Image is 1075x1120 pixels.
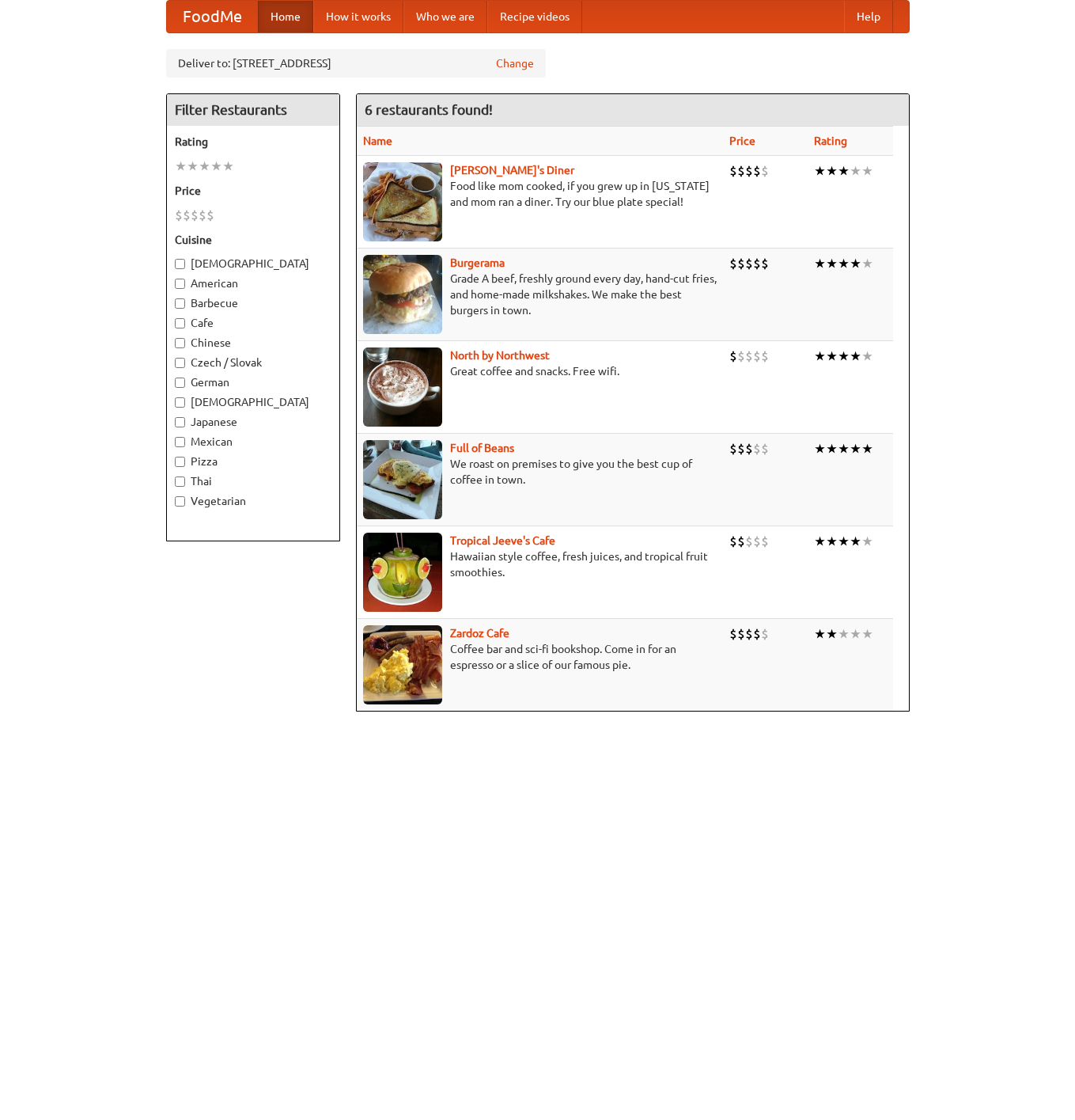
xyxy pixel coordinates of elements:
[761,255,769,272] li: $
[753,625,761,643] li: $
[363,271,717,318] p: Grade A beef, freshly ground every day, hand-cut fries, and home-made milkshakes. We make the bes...
[745,162,753,180] li: $
[175,338,185,348] input: Chinese
[363,255,442,334] img: burgerama.jpg
[450,534,555,547] a: Tropical Jeeve's Cafe
[745,440,753,457] li: $
[753,162,761,180] li: $
[729,440,737,457] li: $
[258,1,313,32] a: Home
[199,207,206,224] li: $
[191,207,199,224] li: $
[175,397,185,408] input: [DEMOGRAPHIC_DATA]
[745,347,753,365] li: $
[761,347,769,365] li: $
[175,183,331,199] h5: Price
[210,158,222,175] li: ★
[826,255,838,272] li: ★
[167,1,258,32] a: FoodMe
[363,549,717,580] p: Hawaiian style coffee, fresh juices, and tropical fruit smoothies.
[496,55,534,71] a: Change
[175,473,331,489] label: Thai
[761,625,769,643] li: $
[838,533,850,550] li: ★
[363,456,717,488] p: We roast on premises to give you the best cup of coffee in town.
[363,641,717,673] p: Coffee bar and sci-fi bookshop. Come in for an espresso or a slice of our famous pie.
[187,158,199,175] li: ★
[175,298,185,309] input: Barbecue
[850,533,861,550] li: ★
[175,378,185,388] input: German
[838,440,850,457] li: ★
[175,394,331,410] label: [DEMOGRAPHIC_DATA]
[814,135,847,147] a: Rating
[737,533,745,550] li: $
[814,162,826,180] li: ★
[363,178,717,210] p: Food like mom cooked, if you grew up in [US_STATE] and mom ran a diner. Try our blue plate special!
[175,158,187,175] li: ★
[745,625,753,643] li: $
[450,164,574,177] a: [PERSON_NAME]'s Diner
[166,49,546,78] div: Deliver to: [STREET_ADDRESS]
[838,162,850,180] li: ★
[175,318,185,328] input: Cafe
[814,533,826,550] li: ★
[363,347,442,427] img: north.jpg
[850,255,861,272] li: ★
[745,255,753,272] li: $
[850,625,861,643] li: ★
[175,374,331,390] label: German
[826,533,838,550] li: ★
[761,533,769,550] li: $
[363,135,392,147] a: Name
[487,1,582,32] a: Recipe videos
[167,94,339,126] h4: Filter Restaurants
[175,457,185,467] input: Pizza
[363,625,442,704] img: zardoz.jpg
[175,476,185,487] input: Thai
[175,295,331,311] label: Barbecue
[450,442,514,454] a: Full of Beans
[363,533,442,612] img: jeeves.jpg
[814,255,826,272] li: ★
[753,255,761,272] li: $
[729,533,737,550] li: $
[838,625,850,643] li: ★
[753,440,761,457] li: $
[850,347,861,365] li: ★
[826,440,838,457] li: ★
[861,440,873,457] li: ★
[861,533,873,550] li: ★
[175,134,331,150] h5: Rating
[737,440,745,457] li: $
[175,315,331,331] label: Cafe
[365,102,493,117] ng-pluralize: 6 restaurants found!
[175,275,331,291] label: American
[729,135,755,147] a: Price
[222,158,234,175] li: ★
[861,255,873,272] li: ★
[844,1,893,32] a: Help
[175,437,185,447] input: Mexican
[729,347,737,365] li: $
[450,256,505,269] a: Burgerama
[450,349,550,362] a: North by Northwest
[814,625,826,643] li: ★
[737,255,745,272] li: $
[363,363,717,379] p: Great coffee and snacks. Free wifi.
[363,440,442,519] img: beans.jpg
[814,440,826,457] li: ★
[737,162,745,180] li: $
[175,259,185,269] input: [DEMOGRAPHIC_DATA]
[826,625,838,643] li: ★
[850,440,861,457] li: ★
[729,625,737,643] li: $
[450,627,509,640] a: Zardoz Cafe
[175,256,331,271] label: [DEMOGRAPHIC_DATA]
[183,207,191,224] li: $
